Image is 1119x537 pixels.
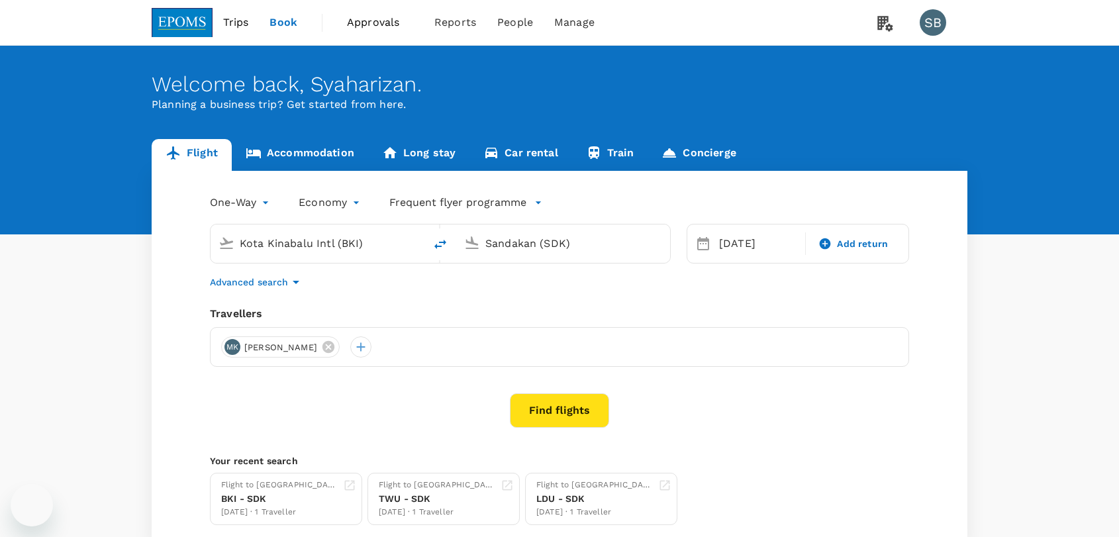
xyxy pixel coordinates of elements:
span: Manage [554,15,595,30]
button: Find flights [510,393,609,428]
div: [DATE] [714,230,803,257]
button: Open [415,242,418,244]
div: [DATE] · 1 Traveller [379,506,495,519]
a: Flight [152,139,232,171]
button: Open [661,242,663,244]
div: TWU - SDK [379,492,495,506]
span: Book [269,15,297,30]
span: [PERSON_NAME] [236,341,325,354]
a: Concierge [648,139,750,171]
div: [DATE] · 1 Traveller [536,506,653,519]
p: Frequent flyer programme [389,195,526,211]
div: Flight to [GEOGRAPHIC_DATA] [379,479,495,492]
div: One-Way [210,192,272,213]
a: Accommodation [232,139,368,171]
span: Reports [434,15,476,30]
button: Advanced search [210,274,304,290]
div: Flight to [GEOGRAPHIC_DATA] [221,479,338,492]
div: BKI - SDK [221,492,338,506]
img: EPOMS SDN BHD [152,8,213,37]
div: [DATE] · 1 Traveller [221,506,338,519]
input: Depart from [240,233,397,254]
a: Car rental [469,139,572,171]
div: Travellers [210,306,909,322]
p: Planning a business trip? Get started from here. [152,97,967,113]
div: Flight to [GEOGRAPHIC_DATA] [536,479,653,492]
div: MK [224,339,240,355]
p: Advanced search [210,275,288,289]
button: delete [424,228,456,260]
div: MK[PERSON_NAME] [221,336,340,358]
a: Long stay [368,139,469,171]
iframe: Button to launch messaging window [11,484,53,526]
span: Approvals [347,15,413,30]
div: Economy [299,192,363,213]
a: Train [572,139,648,171]
span: Trips [223,15,249,30]
span: People [497,15,533,30]
span: Add return [837,237,888,251]
div: LDU - SDK [536,492,653,506]
input: Going to [485,233,642,254]
button: Frequent flyer programme [389,195,542,211]
div: SB [920,9,946,36]
p: Your recent search [210,454,909,467]
div: Welcome back , Syaharizan . [152,72,967,97]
